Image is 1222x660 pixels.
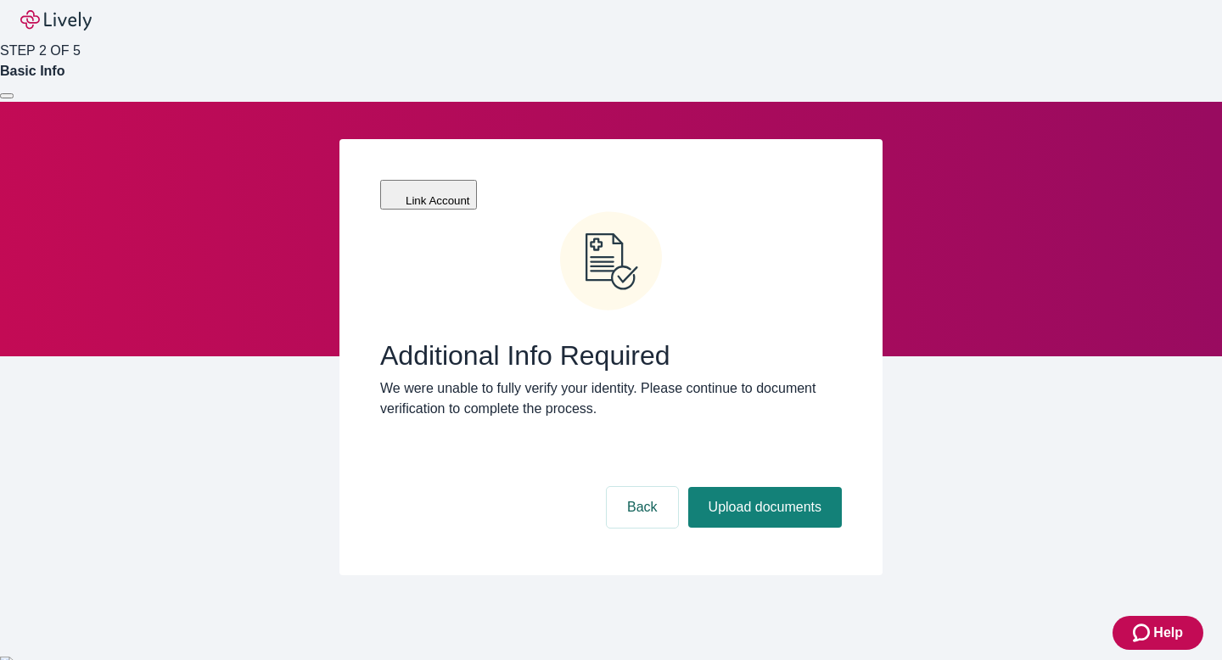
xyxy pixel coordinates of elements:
[20,10,92,31] img: Lively
[380,180,477,210] button: Link Account
[688,487,842,528] button: Upload documents
[1133,623,1153,643] svg: Zendesk support icon
[380,339,842,372] span: Additional Info Required
[1153,623,1183,643] span: Help
[1113,616,1203,650] button: Zendesk support iconHelp
[380,378,842,419] p: We were unable to fully verify your identity. Please continue to document verification to complet...
[607,487,678,528] button: Back
[560,210,662,312] svg: Error icon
